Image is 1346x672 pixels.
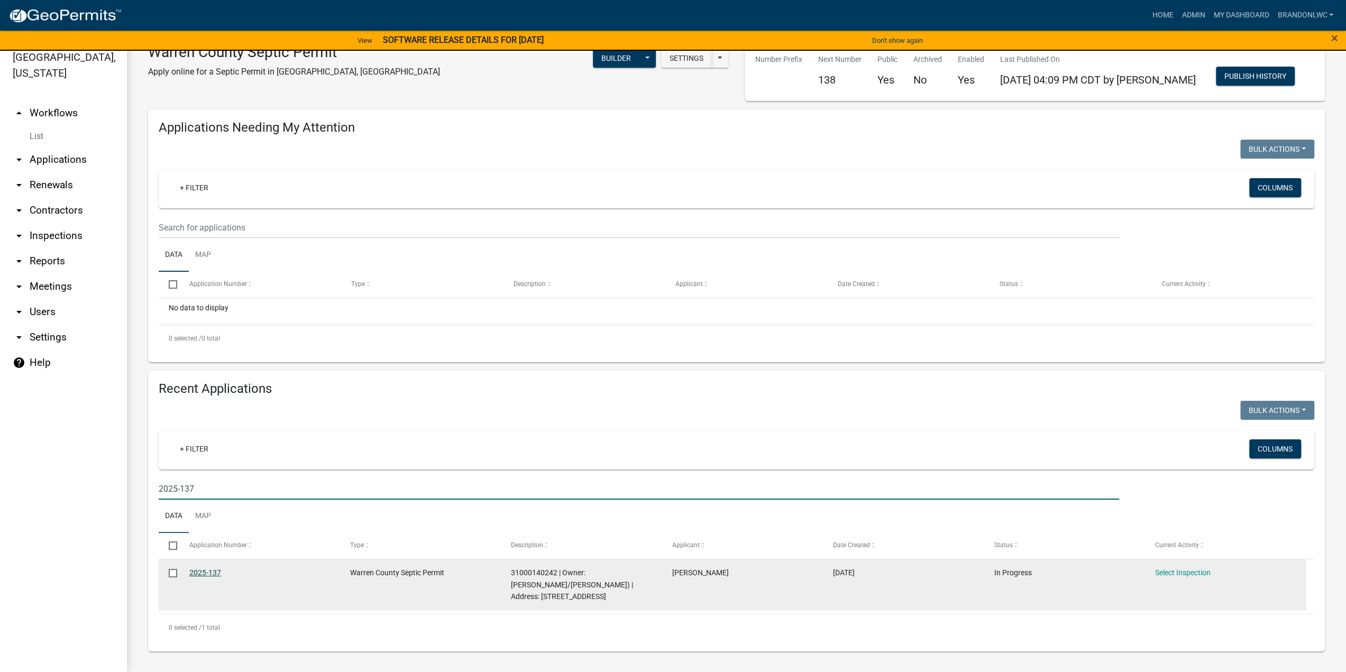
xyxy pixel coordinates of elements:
span: [DATE] 04:09 PM CDT by [PERSON_NAME] [1000,73,1196,86]
p: Apply online for a Septic Permit in [GEOGRAPHIC_DATA], [GEOGRAPHIC_DATA] [148,66,440,78]
i: arrow_drop_down [13,306,25,318]
span: × [1331,31,1338,45]
a: Data [159,500,189,533]
span: Current Activity [1162,280,1206,288]
button: Columns [1249,439,1301,458]
span: 0 selected / [169,624,202,631]
datatable-header-cell: Status [990,272,1152,297]
datatable-header-cell: Current Activity [1145,533,1306,558]
span: Type [350,541,364,549]
datatable-header-cell: Status [984,533,1144,558]
button: Columns [1249,178,1301,197]
a: Select Inspection [1155,568,1211,577]
button: Bulk Actions [1240,401,1314,420]
h5: 138 [818,73,862,86]
div: No data to display [159,298,1314,325]
i: arrow_drop_down [13,280,25,293]
div: 1 total [159,614,1314,641]
h4: Applications Needing My Attention [159,120,1314,135]
span: Status [1000,280,1018,288]
i: arrow_drop_down [13,255,25,268]
span: Description [514,280,546,288]
datatable-header-cell: Select [159,533,179,558]
span: 31000140242 | Owner: ADAIR, KELLY/KATHERINE (Deed) | Address: 15096 118TH AVE [511,568,633,601]
datatable-header-cell: Type [341,272,503,297]
datatable-header-cell: Current Activity [1151,272,1314,297]
p: Last Published On [1000,54,1196,65]
i: arrow_drop_down [13,204,25,217]
button: Bulk Actions [1240,140,1314,159]
button: Don't show again [868,32,927,49]
i: arrow_drop_down [13,229,25,242]
a: My Dashboard [1209,5,1273,25]
a: Home [1148,5,1177,25]
span: Date Created [833,541,870,549]
input: Search for applications [159,478,1119,500]
span: Applicant [675,280,703,288]
span: Warren County Septic Permit [350,568,444,577]
h3: Warren County Septic Permit [148,43,440,61]
datatable-header-cell: Description [501,533,662,558]
wm-modal-confirm: Workflow Publish History [1216,72,1295,81]
a: 2025-137 [189,568,221,577]
a: Data [159,238,189,272]
h4: Recent Applications [159,381,1314,397]
datatable-header-cell: Select [159,272,179,297]
datatable-header-cell: Date Created [827,272,990,297]
input: Search for applications [159,217,1119,238]
span: Type [351,280,365,288]
datatable-header-cell: Application Number [179,533,340,558]
button: Settings [661,49,712,68]
p: Archived [913,54,942,65]
span: 0 selected / [169,335,202,342]
span: Status [994,541,1012,549]
span: In Progress [994,568,1031,577]
strong: SOFTWARE RELEASE DETAILS FOR [DATE] [383,35,544,45]
i: arrow_drop_down [13,179,25,191]
p: Enabled [958,54,984,65]
p: Public [877,54,898,65]
a: View [353,32,377,49]
button: Close [1331,32,1338,44]
datatable-header-cell: Description [503,272,665,297]
a: Admin [1177,5,1209,25]
span: Application Number [189,541,247,549]
i: arrow_drop_down [13,153,25,166]
i: arrow_drop_down [13,331,25,344]
i: arrow_drop_up [13,107,25,119]
datatable-header-cell: Type [340,533,501,558]
button: Publish History [1216,67,1295,86]
h5: Yes [958,73,984,86]
i: help [13,356,25,369]
span: Date Created [838,280,875,288]
datatable-header-cell: Application Number [179,272,341,297]
div: 0 total [159,325,1314,352]
span: Description [511,541,543,549]
a: Map [189,500,217,533]
span: Applicant [672,541,700,549]
p: Next Number [818,54,862,65]
a: brandonlWC [1273,5,1338,25]
span: Application Number [189,280,247,288]
a: + Filter [171,178,217,197]
h5: No [913,73,942,86]
span: Kelly Adair [672,568,729,577]
datatable-header-cell: Applicant [662,533,823,558]
a: + Filter [171,439,217,458]
a: Map [189,238,217,272]
button: Builder [593,49,639,68]
datatable-header-cell: Date Created [823,533,984,558]
datatable-header-cell: Applicant [665,272,828,297]
span: 09/23/2025 [833,568,855,577]
span: Current Activity [1155,541,1199,549]
h5: Yes [877,73,898,86]
p: Number Prefix [755,54,802,65]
